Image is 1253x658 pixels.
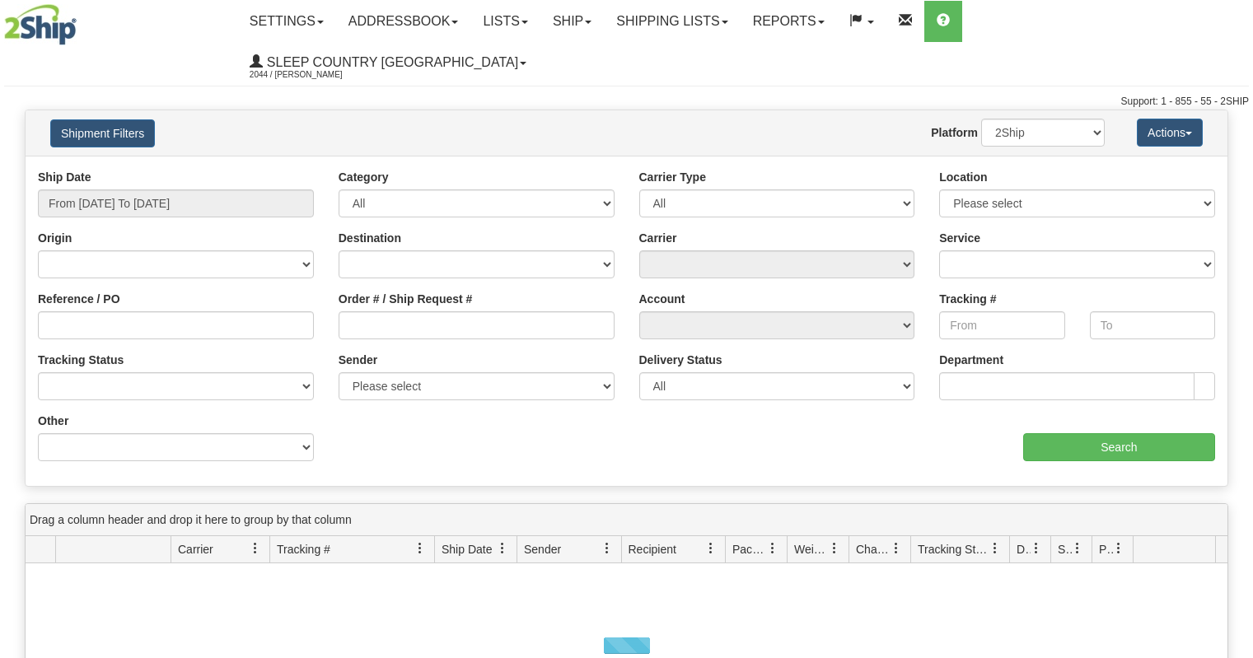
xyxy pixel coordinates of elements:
span: Charge [856,541,891,558]
a: Delivery Status filter column settings [1022,534,1050,562]
label: Order # / Ship Request # [339,291,473,307]
div: Support: 1 - 855 - 55 - 2SHIP [4,95,1249,109]
span: Sleep Country [GEOGRAPHIC_DATA] [263,55,518,69]
a: Packages filter column settings [759,534,787,562]
label: Category [339,169,389,185]
span: Tracking # [277,541,330,558]
a: Pickup Status filter column settings [1105,534,1133,562]
div: grid grouping header [26,504,1227,536]
a: Lists [470,1,540,42]
iframe: chat widget [1215,245,1251,413]
span: Tracking Status [918,541,989,558]
label: Tracking # [939,291,996,307]
a: Charge filter column settings [882,534,910,562]
span: Packages [732,541,767,558]
button: Shipment Filters [50,119,155,147]
span: Sender [524,541,561,558]
span: 2044 / [PERSON_NAME] [250,67,373,83]
a: Sleep Country [GEOGRAPHIC_DATA] 2044 / [PERSON_NAME] [237,42,539,83]
span: Carrier [178,541,213,558]
label: Other [38,413,68,429]
span: Delivery Status [1017,541,1031,558]
span: Ship Date [442,541,492,558]
a: Tracking Status filter column settings [981,534,1009,562]
span: Shipment Issues [1058,541,1072,558]
label: Carrier Type [639,169,706,185]
a: Addressbook [336,1,471,42]
a: Shipping lists [604,1,740,42]
label: Tracking Status [38,352,124,368]
label: Department [939,352,1003,368]
label: Platform [931,124,978,141]
a: Tracking # filter column settings [406,534,434,562]
label: Carrier [639,230,677,246]
span: Pickup Status [1099,541,1113,558]
label: Sender [339,352,377,368]
label: Reference / PO [38,291,120,307]
span: Weight [794,541,829,558]
input: Search [1023,433,1215,461]
a: Weight filter column settings [821,534,849,562]
a: Shipment Issues filter column settings [1064,534,1092,562]
label: Ship Date [38,169,91,185]
input: To [1090,311,1215,339]
a: Sender filter column settings [593,534,621,562]
button: Actions [1137,119,1203,147]
label: Service [939,230,980,246]
a: Settings [237,1,336,42]
label: Delivery Status [639,352,722,368]
label: Location [939,169,987,185]
input: From [939,311,1064,339]
img: logo2044.jpg [4,4,77,45]
label: Account [639,291,685,307]
a: Ship Date filter column settings [489,534,517,562]
label: Origin [38,230,72,246]
a: Reports [741,1,837,42]
a: Carrier filter column settings [241,534,269,562]
span: Recipient [629,541,676,558]
a: Ship [540,1,604,42]
a: Recipient filter column settings [697,534,725,562]
label: Destination [339,230,401,246]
